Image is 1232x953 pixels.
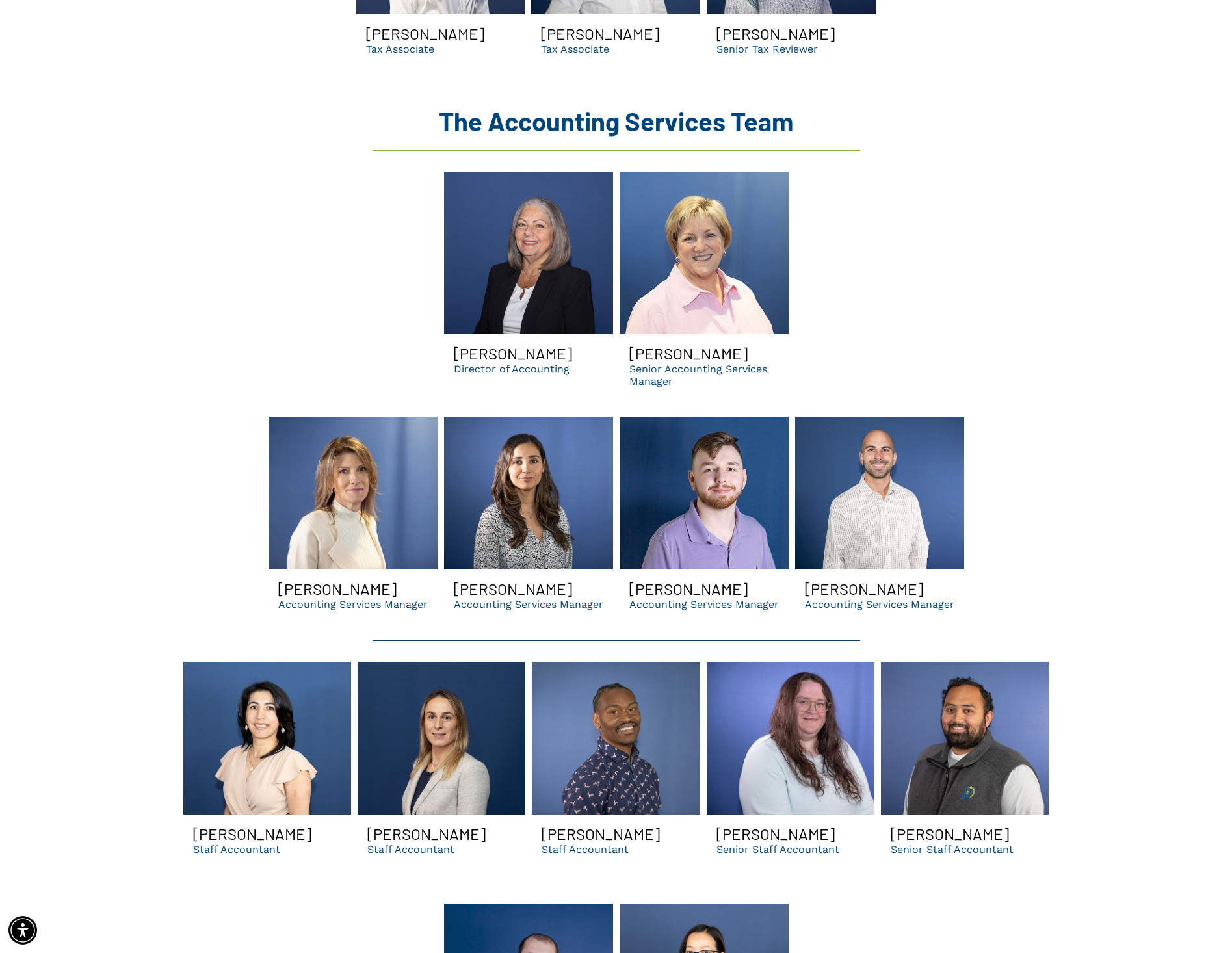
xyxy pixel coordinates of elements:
[454,344,572,363] h3: [PERSON_NAME]
[444,417,613,569] a: Carolina Smiling | dental accounting services manager in GA | dso consulting
[891,824,1009,843] h3: [PERSON_NAME]
[8,916,37,945] div: Accessibility Menu
[454,598,603,610] p: Accounting Services Manager
[542,824,660,843] h3: [PERSON_NAME]
[183,662,351,815] a: A woman is posing for a picture in front of a blue background.
[454,579,572,598] h3: [PERSON_NAME]
[629,344,748,363] h3: [PERSON_NAME]
[367,824,486,843] h3: [PERSON_NAME]
[444,172,613,334] a: Evelyn smiling | Dental tax consultants for dsos | bank loan assistance and practice valuations
[881,662,1049,815] a: Hiren | dental cpa firm in suwanee ga
[193,843,280,855] p: Staff Accountant
[532,662,700,815] a: David smiling | dental cpa and support organization | bookkeeping, tax services in GA
[805,579,923,598] h3: [PERSON_NAME]
[805,598,954,610] p: Accounting Services Manager
[716,824,835,843] h3: [PERSON_NAME]
[541,43,609,55] p: Tax Associate
[629,363,779,387] p: Senior Accounting Services Manager
[795,417,964,569] a: A bald man with a beard is smiling in front of a blue wall.
[454,363,570,375] p: Director of Accounting
[629,598,779,610] p: Accounting Services Manager
[891,843,1014,855] p: Senior Staff Accountant
[269,417,438,569] a: Lori smiling | dental accounting services manager for dso and dental businesses in GA
[278,598,428,610] p: Accounting Services Manager
[278,579,397,598] h3: [PERSON_NAME]
[716,43,818,55] p: Senior Tax Reviewer
[366,43,434,55] p: Tax Associate
[366,24,484,43] h3: [PERSON_NAME]
[541,24,659,43] h3: [PERSON_NAME]
[193,824,311,843] h3: [PERSON_NAME]
[707,662,874,815] a: Heather smiling | dental dso cpas and support organization in GA
[542,843,629,855] p: Staff Accountant
[367,843,454,855] p: Staff Accountant
[716,24,835,43] h3: [PERSON_NAME]
[716,843,839,855] p: Senior Staff Accountant
[629,579,748,598] h3: [PERSON_NAME]
[439,105,793,137] span: The Accounting Services Team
